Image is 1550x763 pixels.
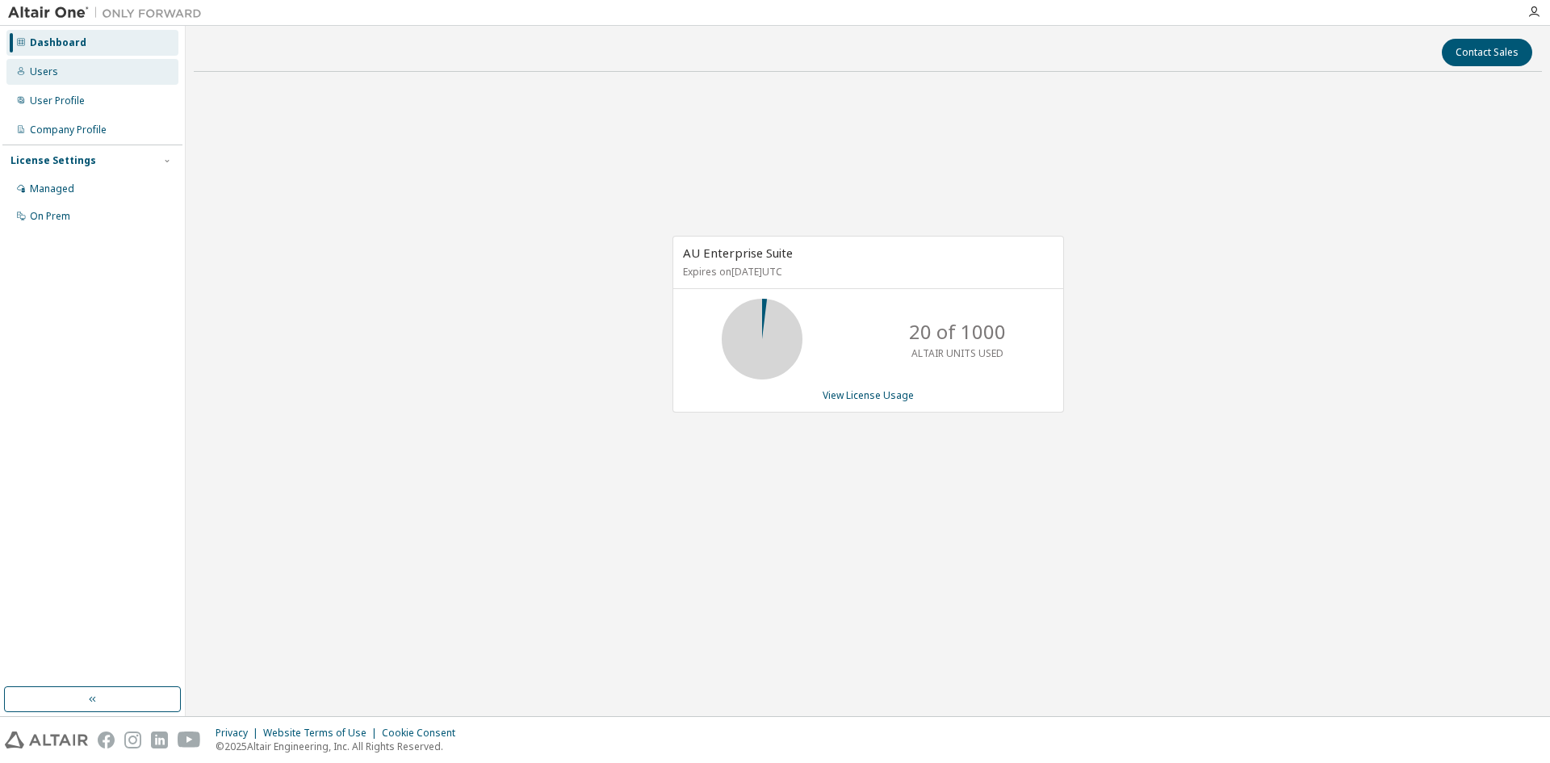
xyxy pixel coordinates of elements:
div: Company Profile [30,124,107,136]
span: AU Enterprise Suite [683,245,793,261]
p: ALTAIR UNITS USED [911,346,1003,360]
div: Users [30,65,58,78]
div: Privacy [216,727,263,740]
img: Altair One [8,5,210,21]
img: youtube.svg [178,732,201,748]
div: On Prem [30,210,70,223]
div: User Profile [30,94,85,107]
button: Contact Sales [1442,39,1532,66]
img: facebook.svg [98,732,115,748]
img: instagram.svg [124,732,141,748]
div: Dashboard [30,36,86,49]
div: License Settings [10,154,96,167]
img: linkedin.svg [151,732,168,748]
a: View License Usage [823,388,914,402]
p: © 2025 Altair Engineering, Inc. All Rights Reserved. [216,740,465,753]
div: Managed [30,182,74,195]
div: Website Terms of Use [263,727,382,740]
p: 20 of 1000 [909,318,1006,346]
img: altair_logo.svg [5,732,88,748]
div: Cookie Consent [382,727,465,740]
p: Expires on [DATE] UTC [683,265,1049,279]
